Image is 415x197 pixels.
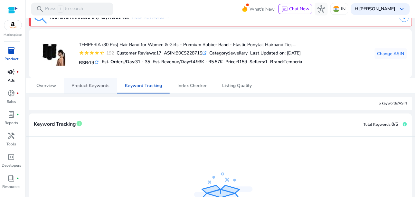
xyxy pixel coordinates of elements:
span: Chat Now [289,6,309,12]
span: ₹159 [237,59,247,65]
span: What's New [250,4,275,15]
mat-icon: star [84,50,89,55]
span: Keyword Tracking [125,84,162,88]
span: Overview [36,84,56,88]
mat-icon: star_half [99,50,105,55]
b: Last Updated on [250,50,285,56]
p: Reports [5,120,18,126]
mat-icon: star [94,50,99,55]
p: Press to search [45,5,83,13]
span: keyboard_arrow_down [398,5,406,13]
mat-icon: refresh [94,59,99,65]
span: inventory_2 [8,47,15,54]
p: Ads [8,77,15,83]
h5: Sellers: [250,59,268,65]
span: 1 [265,59,268,65]
img: 315iK3S8DIL._SS40_.jpg [41,42,65,66]
h5: Est. Revenue/Day: [153,59,223,65]
p: Resources [3,184,21,190]
div: B0CSZ2871S [164,50,207,56]
h5: Price: [225,59,247,65]
h5: Est. Orders/Day: [102,59,150,65]
p: Marketplace [4,33,22,37]
span: 31 - 35 [135,59,150,65]
button: hub [315,3,328,15]
div: 5 keywords/ASIN [379,101,407,106]
span: chat [281,6,288,13]
b: Category: [209,50,229,56]
span: donut_small [8,89,15,97]
span: Product Keywords [71,84,109,88]
span: Temperia [284,59,302,65]
img: amazon.svg [4,20,22,30]
span: Brand [270,59,283,65]
b: ASIN: [164,50,175,56]
span: fiber_manual_record [17,113,19,116]
h5: BSR: [79,59,99,66]
span: Keyword Tracking [34,119,76,130]
span: campaign [8,68,15,76]
p: IN [341,3,345,15]
h5: : [270,59,302,65]
img: in.svg [333,6,340,12]
span: search [36,5,44,13]
span: 0/5 [392,121,398,127]
div: 17 [117,50,161,56]
span: code_blocks [8,153,15,161]
p: Developers [2,163,21,168]
button: chatChat Now [278,4,312,14]
div: 192 [105,50,114,56]
span: fiber_manual_record [17,71,19,73]
mat-icon: star [89,50,94,55]
div: : [DATE] [250,50,301,56]
span: fiber_manual_record [17,177,19,180]
span: book_4 [8,174,15,182]
p: Hi [355,7,396,11]
span: handyman [8,132,15,140]
p: Tools [7,141,16,147]
span: Listing Quality [222,84,252,88]
div: Jewellery [209,50,248,56]
span: fiber_manual_record [17,92,19,94]
span: Total Keywords: [364,122,392,127]
span: Index Checker [177,84,207,88]
span: 19 [89,60,94,66]
span: / [58,5,63,13]
p: Sales [7,99,16,104]
h4: TEMPERIA (30 Pcs) Hair Band for Women & Girls - Premium Rubber Band - Elastic Ponytail Hairband T... [79,42,302,48]
button: Change ASIN [375,48,407,59]
p: Product [5,56,18,62]
span: hub [317,5,325,13]
b: Customer Reviews: [117,50,156,56]
span: info [76,120,82,127]
mat-icon: star [79,50,84,55]
span: ₹4.93K - ₹5.57K [190,59,223,65]
span: Change ASIN [377,50,404,57]
span: lab_profile [8,111,15,118]
b: [PERSON_NAME] [359,6,396,12]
